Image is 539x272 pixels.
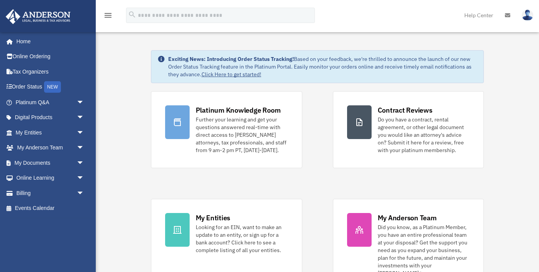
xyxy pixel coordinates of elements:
[44,81,61,93] div: NEW
[196,116,288,154] div: Further your learning and get your questions answered real-time with direct access to [PERSON_NAM...
[5,64,96,79] a: Tax Organizers
[5,79,96,95] a: Order StatusNEW
[5,201,96,216] a: Events Calendar
[5,185,96,201] a: Billingarrow_drop_down
[522,10,533,21] img: User Pic
[77,170,92,186] span: arrow_drop_down
[5,170,96,186] a: Online Learningarrow_drop_down
[103,13,113,20] a: menu
[5,155,96,170] a: My Documentsarrow_drop_down
[77,125,92,141] span: arrow_drop_down
[202,71,261,78] a: Click Here to get started!
[151,91,302,168] a: Platinum Knowledge Room Further your learning and get your questions answered real-time with dire...
[103,11,113,20] i: menu
[77,95,92,110] span: arrow_drop_down
[378,105,433,115] div: Contract Reviews
[196,105,281,115] div: Platinum Knowledge Room
[77,140,92,156] span: arrow_drop_down
[5,125,96,140] a: My Entitiesarrow_drop_down
[128,10,136,19] i: search
[5,140,96,156] a: My Anderson Teamarrow_drop_down
[5,110,96,125] a: Digital Productsarrow_drop_down
[168,55,478,78] div: Based on your feedback, we're thrilled to announce the launch of our new Order Status Tracking fe...
[77,155,92,171] span: arrow_drop_down
[378,213,437,223] div: My Anderson Team
[3,9,73,24] img: Anderson Advisors Platinum Portal
[168,56,294,62] strong: Exciting News: Introducing Order Status Tracking!
[77,110,92,126] span: arrow_drop_down
[5,95,96,110] a: Platinum Q&Aarrow_drop_down
[77,185,92,201] span: arrow_drop_down
[5,49,96,64] a: Online Ordering
[5,34,92,49] a: Home
[333,91,484,168] a: Contract Reviews Do you have a contract, rental agreement, or other legal document you would like...
[196,223,288,254] div: Looking for an EIN, want to make an update to an entity, or sign up for a bank account? Click her...
[378,116,470,154] div: Do you have a contract, rental agreement, or other legal document you would like an attorney's ad...
[196,213,230,223] div: My Entities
